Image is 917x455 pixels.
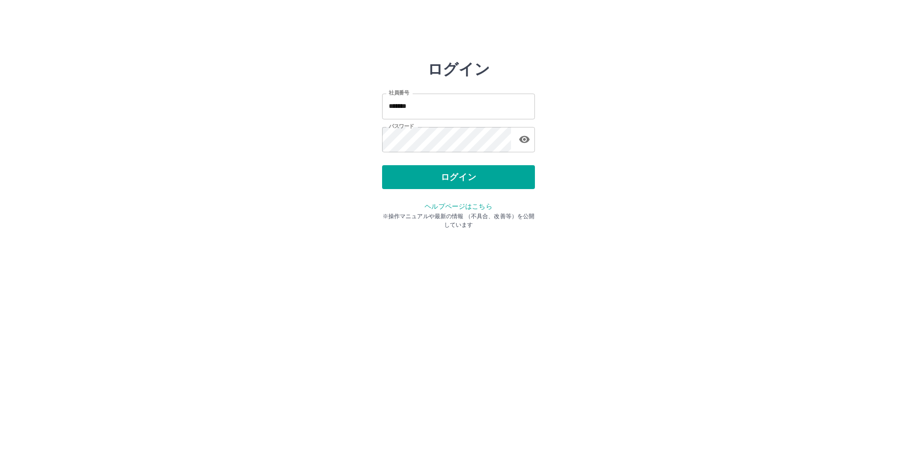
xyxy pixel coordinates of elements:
p: ※操作マニュアルや最新の情報 （不具合、改善等）を公開しています [382,212,535,229]
label: 社員番号 [389,89,409,96]
label: パスワード [389,123,414,130]
a: ヘルプページはこちら [425,202,492,210]
h2: ログイン [427,60,490,78]
button: ログイン [382,165,535,189]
